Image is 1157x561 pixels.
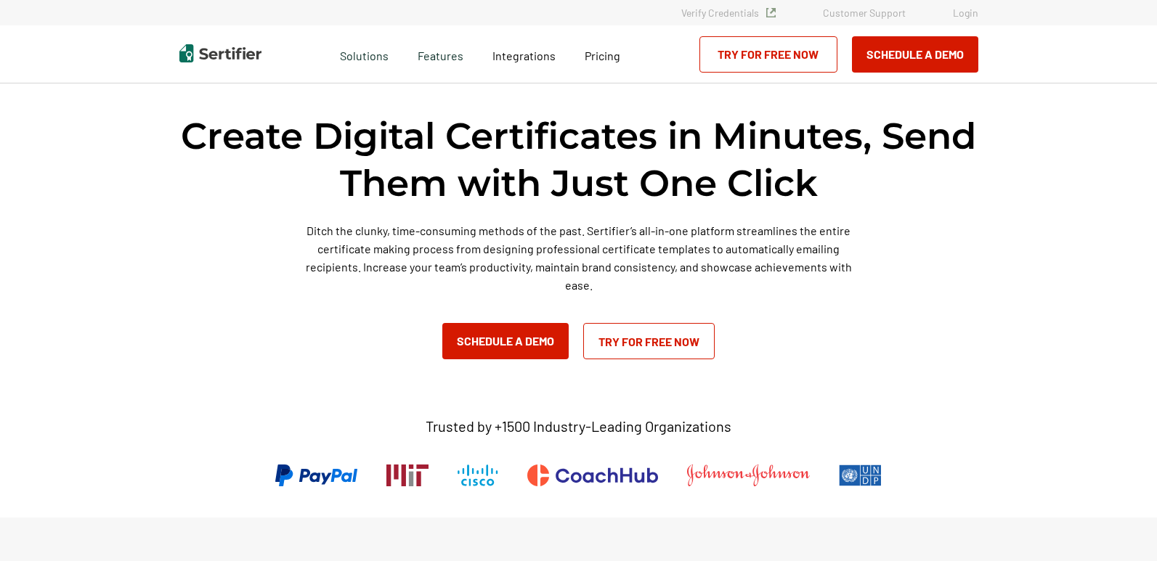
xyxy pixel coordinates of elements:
[299,221,858,294] p: Ditch the clunky, time-consuming methods of the past. Sertifier’s all-in-one platform streamlines...
[275,464,357,486] img: PayPal
[953,7,978,19] a: Login
[527,464,658,486] img: CoachHub
[426,417,731,435] p: Trusted by +1500 Industry-Leading Organizations
[839,464,882,486] img: UNDP
[458,464,498,486] img: Cisco
[681,7,776,19] a: Verify Credentials
[386,464,429,486] img: Massachusetts Institute of Technology
[418,45,463,63] span: Features
[687,464,809,486] img: Johnson & Johnson
[179,112,978,207] h1: Create Digital Certificates in Minutes, Send Them with Just One Click
[492,45,556,63] a: Integrations
[699,36,837,73] a: Try for Free Now
[583,323,715,359] a: Try for Free Now
[585,49,620,62] span: Pricing
[585,45,620,63] a: Pricing
[823,7,906,19] a: Customer Support
[492,49,556,62] span: Integrations
[766,8,776,17] img: Verified
[340,45,389,63] span: Solutions
[179,44,261,62] img: Sertifier | Digital Credentialing Platform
